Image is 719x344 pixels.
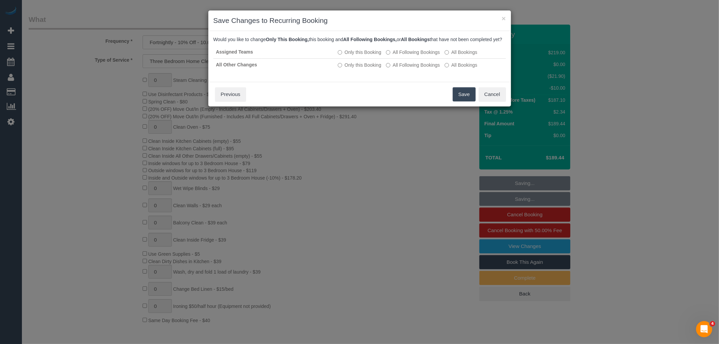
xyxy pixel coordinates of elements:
[445,63,449,67] input: All Bookings
[445,50,449,55] input: All Bookings
[386,63,390,67] input: All Following Bookings
[401,37,430,42] b: All Bookings
[445,49,477,56] label: All bookings that have not been completed yet will be changed.
[502,15,506,22] button: ×
[338,49,381,56] label: All other bookings in the series will remain the same.
[386,62,440,68] label: This and all the bookings after it will be changed.
[386,49,440,56] label: This and all the bookings after it will be changed.
[213,36,506,43] p: Would you like to change this booking and or that have not been completed yet?
[343,37,397,42] b: All Following Bookings,
[216,62,257,67] strong: All Other Changes
[215,87,246,101] button: Previous
[386,50,390,55] input: All Following Bookings
[266,37,309,42] b: Only This Booking,
[338,50,342,55] input: Only this Booking
[479,87,506,101] button: Cancel
[445,62,477,68] label: All bookings that have not been completed yet will be changed.
[696,321,712,337] iframe: Intercom live chat
[453,87,476,101] button: Save
[216,49,253,55] strong: Assigned Teams
[338,63,342,67] input: Only this Booking
[213,15,506,26] h3: Save Changes to Recurring Booking
[338,62,381,68] label: All other bookings in the series will remain the same.
[710,321,715,326] span: 4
